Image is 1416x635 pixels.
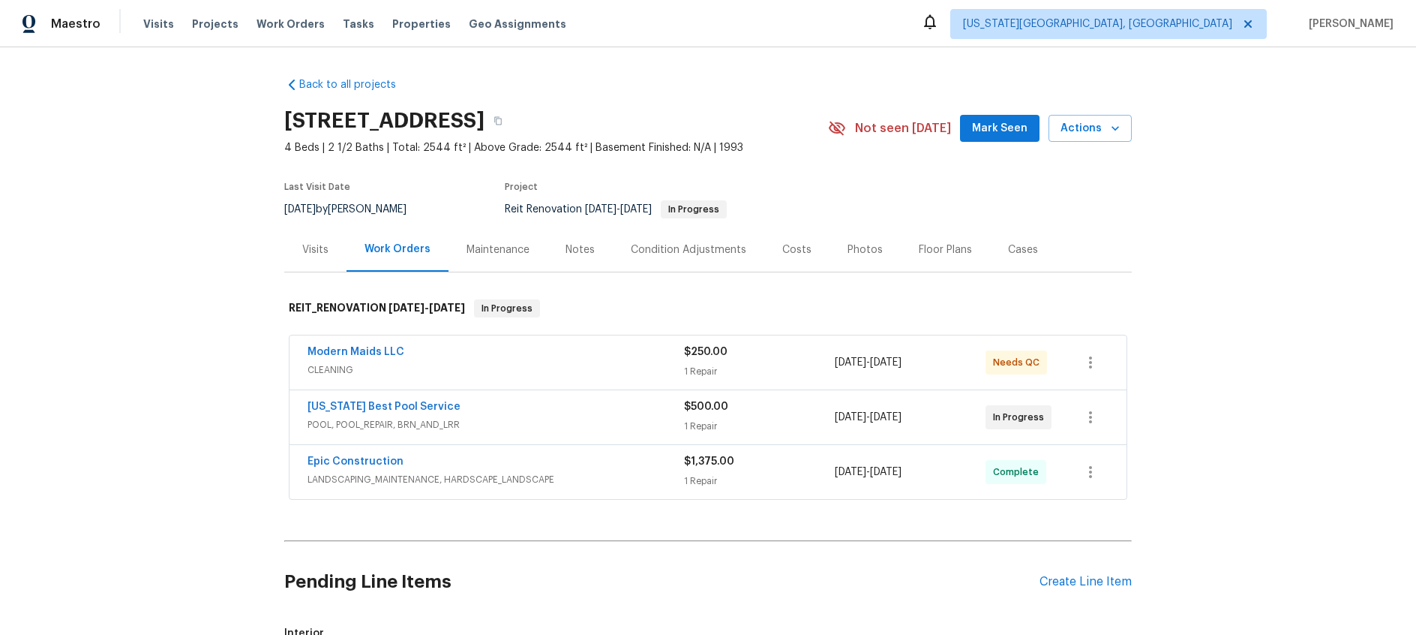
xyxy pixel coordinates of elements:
[585,204,616,215] span: [DATE]
[307,417,684,432] span: POOL, POOL_REPAIR, BRN_AND_LRR
[993,355,1045,370] span: Needs QC
[475,301,538,316] span: In Progress
[284,204,316,215] span: [DATE]
[307,472,684,487] span: LANDSCAPING_MAINTENANCE, HARDSCAPE_LANDSCAPE
[1060,119,1120,138] span: Actions
[960,115,1039,143] button: Mark Seen
[284,547,1039,617] h2: Pending Line Items
[870,467,901,477] span: [DATE]
[302,242,328,257] div: Visits
[919,242,972,257] div: Floor Plans
[284,77,428,92] a: Back to all projects
[256,17,325,32] span: Work Orders
[307,347,404,357] a: Modern Maids LLC
[684,364,835,379] div: 1 Repair
[565,242,595,257] div: Notes
[484,107,511,134] button: Copy Address
[870,357,901,368] span: [DATE]
[284,113,484,128] h2: [STREET_ADDRESS]
[847,242,883,257] div: Photos
[993,410,1050,425] span: In Progress
[51,17,100,32] span: Maestro
[284,182,350,191] span: Last Visit Date
[284,284,1132,333] div: REIT_RENOVATION [DATE]-[DATE]In Progress
[307,402,460,412] a: [US_STATE] Best Pool Service
[782,242,811,257] div: Costs
[392,17,451,32] span: Properties
[307,363,684,378] span: CLEANING
[505,204,727,215] span: Reit Renovation
[662,205,725,214] span: In Progress
[1048,115,1132,143] button: Actions
[192,17,238,32] span: Projects
[620,204,652,215] span: [DATE]
[388,302,424,313] span: [DATE]
[466,242,529,257] div: Maintenance
[289,299,465,317] h6: REIT_RENOVATION
[364,242,430,257] div: Work Orders
[684,347,727,357] span: $250.00
[388,302,465,313] span: -
[631,242,746,257] div: Condition Adjustments
[972,119,1027,138] span: Mark Seen
[505,182,538,191] span: Project
[835,467,866,477] span: [DATE]
[143,17,174,32] span: Visits
[1008,242,1038,257] div: Cases
[870,412,901,423] span: [DATE]
[963,17,1232,32] span: [US_STATE][GEOGRAPHIC_DATA], [GEOGRAPHIC_DATA]
[284,200,424,218] div: by [PERSON_NAME]
[684,419,835,434] div: 1 Repair
[1303,17,1393,32] span: [PERSON_NAME]
[429,302,465,313] span: [DATE]
[585,204,652,215] span: -
[343,19,374,29] span: Tasks
[307,456,403,467] a: Epic Construction
[835,355,901,370] span: -
[855,121,951,136] span: Not seen [DATE]
[993,465,1045,480] span: Complete
[284,140,828,155] span: 4 Beds | 2 1/2 Baths | Total: 2544 ft² | Above Grade: 2544 ft² | Basement Finished: N/A | 1993
[835,410,901,425] span: -
[684,474,835,489] div: 1 Repair
[1039,575,1132,589] div: Create Line Item
[835,465,901,480] span: -
[835,357,866,368] span: [DATE]
[684,456,734,467] span: $1,375.00
[469,17,566,32] span: Geo Assignments
[835,412,866,423] span: [DATE]
[684,402,728,412] span: $500.00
